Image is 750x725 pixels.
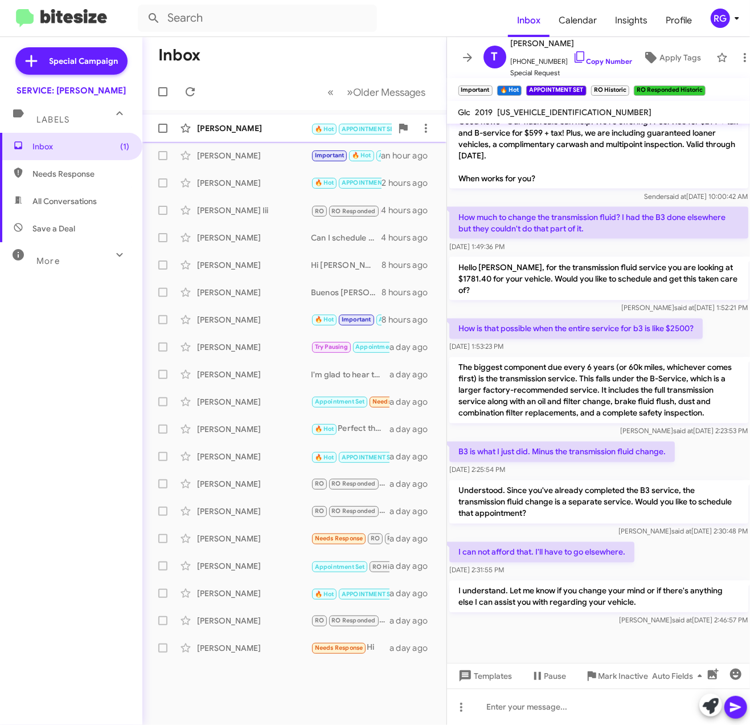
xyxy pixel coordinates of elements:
div: Hi [PERSON_NAME], my daughter [PERSON_NAME] wrote an email to you on my behalf this morning regar... [311,395,390,408]
div: [PERSON_NAME] [197,123,311,134]
span: RO [315,617,324,624]
span: Needs Response [315,644,363,651]
p: Understood. Since you've already completed the B3 service, the transmission fluid change is a sep... [449,480,748,524]
span: RO Responded [331,207,375,215]
span: 🔥 Hot [352,152,371,159]
span: (1) [120,141,129,152]
div: 8 hours ago [382,259,437,271]
span: [PERSON_NAME] [DATE] 2:46:57 PM [619,616,748,625]
div: a day ago [390,615,437,626]
span: [PHONE_NUMBER] [511,50,633,67]
div: [PERSON_NAME] [197,396,311,408]
span: Pause [544,666,567,686]
span: » [347,85,354,99]
span: Sender [DATE] 10:00:42 AM [644,192,748,201]
span: APPOINTMENT SET [379,316,435,323]
a: Profile [657,4,701,37]
div: [PERSON_NAME] [197,341,311,353]
div: [PERSON_NAME] [197,150,311,161]
div: Hi [PERSON_NAME], sorry for the delay I was checking in with your advisor [PERSON_NAME]. Parts go... [311,340,390,353]
span: Templates [456,666,513,686]
div: a day ago [390,451,437,462]
span: Special Campaign [50,55,118,67]
div: a day ago [390,506,437,517]
span: [PERSON_NAME] [511,36,633,50]
span: 🔥 Hot [315,316,334,323]
div: [PERSON_NAME] [197,451,311,462]
a: Inbox [508,4,550,37]
div: a day ago [390,341,437,353]
div: i think i will wait on the light. [311,121,392,135]
div: Great to hear that! If you need any further assistance or want to schedule your next appointment,... [311,504,390,518]
span: 🔥 Hot [315,590,334,598]
div: SERVICE: [PERSON_NAME] [17,85,126,96]
div: [PERSON_NAME] [197,314,311,325]
span: All Conversations [32,195,97,207]
div: [PERSON_NAME] [197,369,311,380]
div: a day ago [390,560,437,572]
span: RO Responded [331,480,375,487]
span: [DATE] 2:31:55 PM [449,566,504,575]
div: a day ago [390,533,437,544]
span: [PERSON_NAME] [DATE] 2:30:48 PM [618,527,748,536]
div: I'm glad to hear that! Feel free to reach out to us if you have any questions or concerns. [311,586,390,600]
div: Inbound Call [311,203,381,217]
a: Insights [606,4,657,37]
span: Needs Response [372,398,421,405]
p: I understand. Let me know if you change your mind or if there's anything else I can assist you wi... [449,581,748,613]
span: APPOINTMENT SET [342,179,397,186]
div: [PERSON_NAME] [197,259,311,271]
span: Important [315,152,345,159]
div: [PERSON_NAME], my tire light is on however the tire pressure is correct. Can I turn it off? [311,176,382,189]
span: Glc [458,107,471,117]
span: [PERSON_NAME] [DATE] 2:23:53 PM [620,427,748,435]
span: [PERSON_NAME] [DATE] 1:52:21 PM [621,304,748,312]
button: Next [341,80,433,104]
div: 4 hours ago [381,205,437,216]
div: I understand. Let me know if you change your mind or if there's anything else I can assist you wi... [311,149,381,162]
button: Previous [321,80,341,104]
div: a day ago [390,588,437,599]
div: [PERSON_NAME] [197,478,311,490]
span: T [491,48,498,66]
p: Hello [PERSON_NAME], for the transmission fluid service you are looking at $1781.40 for your vehi... [449,257,748,300]
div: Liked “I'm glad to hear that! If there's anything else you need regarding your vehicle or to sche... [311,532,390,545]
div: I'm glad to hear that! If you need to schedule future maintenance or repairs for your vehicle, fe... [311,369,390,380]
div: We’re offering limited-time specials through the end of the month:Oil Change $159.95 (Reg. $290)T... [311,313,382,326]
button: Apply Tags [633,47,711,68]
button: RG [701,9,737,28]
div: a day ago [390,396,437,408]
a: Copy Number [573,57,633,66]
div: Absolutely! We will see you then ! [311,449,390,463]
span: said at [673,427,693,435]
span: RO [371,535,380,542]
span: Save a Deal [32,223,75,234]
small: 🔥 Hot [497,85,522,96]
p: I can not afford that. I'll have to go elsewhere. [449,542,634,563]
span: Appointment Set [355,343,405,351]
a: Special Campaign [15,47,128,75]
h1: Inbox [158,46,200,64]
div: a day ago [390,369,437,380]
div: [PERSON_NAME] Iii [197,205,311,216]
div: Hi [311,641,390,654]
div: Hi [PERSON_NAME], no problem at all. When you’re ready, we’ll be here to help with your Mercedes-... [311,259,382,271]
span: Needs Response [32,168,129,180]
div: [PERSON_NAME] [197,177,311,189]
span: 🔥 Hot [315,125,334,133]
span: Try Pausing [315,343,348,351]
div: 2 hours ago [382,177,437,189]
span: APPOINTMENT SET [342,454,397,461]
span: RO Responded [331,507,375,515]
div: [PERSON_NAME] [197,506,311,517]
span: [US_VEHICLE_IDENTIFICATION_NUMBER] [498,107,652,117]
small: APPOINTMENT SET [526,85,586,96]
small: Important [458,85,493,96]
span: 🔥 Hot [315,454,334,461]
span: 2019 [476,107,493,117]
div: [PERSON_NAME] [197,588,311,599]
div: 8 hours ago [382,287,437,298]
button: Pause [522,666,576,686]
small: RO Responded Historic [634,85,706,96]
